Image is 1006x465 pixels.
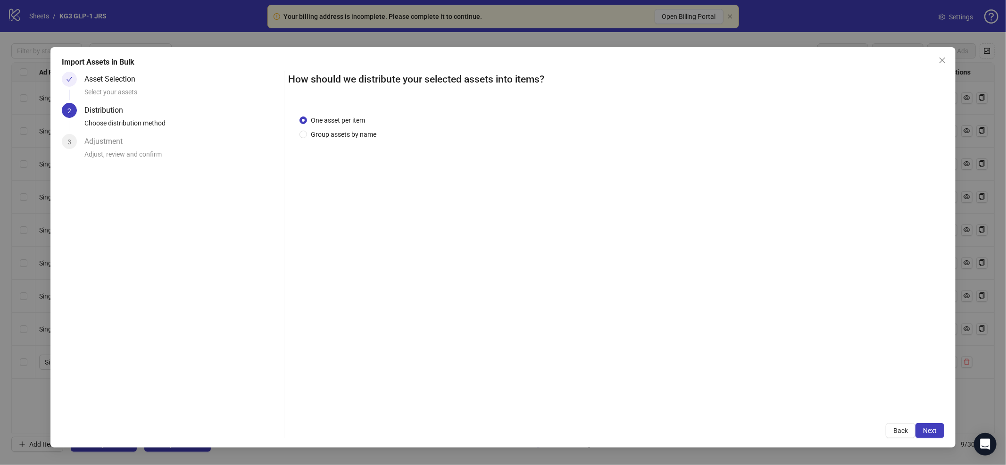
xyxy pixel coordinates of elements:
[84,72,143,87] div: Asset Selection
[939,57,946,64] span: close
[84,87,281,103] div: Select your assets
[307,115,369,125] span: One asset per item
[67,138,71,146] span: 3
[84,103,131,118] div: Distribution
[935,53,950,68] button: Close
[915,423,944,438] button: Next
[84,134,130,149] div: Adjustment
[62,57,945,68] div: Import Assets in Bulk
[893,427,908,434] span: Back
[84,149,281,165] div: Adjust, review and confirm
[923,427,937,434] span: Next
[84,118,281,134] div: Choose distribution method
[886,423,915,438] button: Back
[307,129,380,140] span: Group assets by name
[974,433,997,456] div: Open Intercom Messenger
[288,72,944,87] h2: How should we distribute your selected assets into items?
[67,107,71,115] span: 2
[66,76,73,83] span: check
